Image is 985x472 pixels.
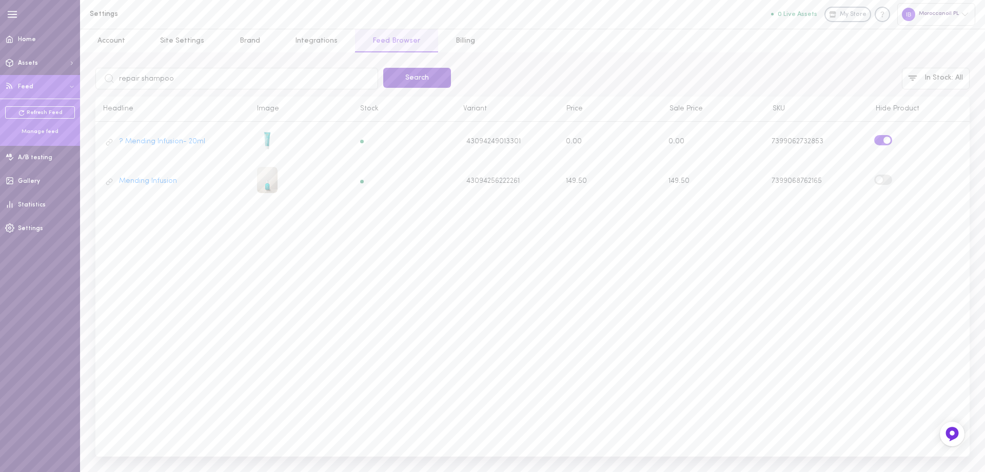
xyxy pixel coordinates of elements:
[668,138,684,145] span: 0.00
[824,7,871,22] a: My Store
[668,177,689,185] span: 149.50
[771,11,824,18] a: 0 Live Assets
[222,29,278,52] a: Brand
[18,36,36,43] span: Home
[566,177,587,185] span: 149.50
[5,106,75,119] a: Refresh Feed
[765,104,868,114] div: SKU
[18,155,52,161] span: A/B testing
[438,29,493,52] a: Billing
[868,104,971,114] div: Hide Product
[355,29,438,52] a: Feed Browser
[771,11,817,17] button: 0 Live Assets
[278,29,355,52] a: Integrations
[18,225,43,232] span: Settings
[897,3,975,25] div: Moroccanoil PL
[119,177,177,186] a: Mending Infusion
[80,29,143,52] a: Account
[662,104,765,114] div: Sale Price
[902,68,970,89] button: In Stock: All
[566,138,582,145] span: 0.00
[95,68,378,89] input: Search
[352,104,456,114] div: Stock
[840,10,866,20] span: My Store
[143,29,222,52] a: Site Settings
[18,202,46,208] span: Statistics
[249,104,352,114] div: Image
[875,7,890,22] div: Knowledge center
[18,84,33,90] span: Feed
[18,60,38,66] span: Assets
[944,426,960,442] img: Feedback Button
[466,137,521,146] span: 43094249013301
[456,104,559,114] div: Variant
[383,68,451,88] button: Search
[90,10,259,18] h1: Settings
[772,138,823,145] span: 7399062732853
[18,178,40,184] span: Gallery
[559,104,662,114] div: Price
[5,128,75,136] div: Manage feed
[466,177,520,186] span: 43094256222261
[772,177,822,185] span: 7399068762165
[119,137,205,146] a: ? Mending Infusion- 20ml
[95,104,249,114] div: Headline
